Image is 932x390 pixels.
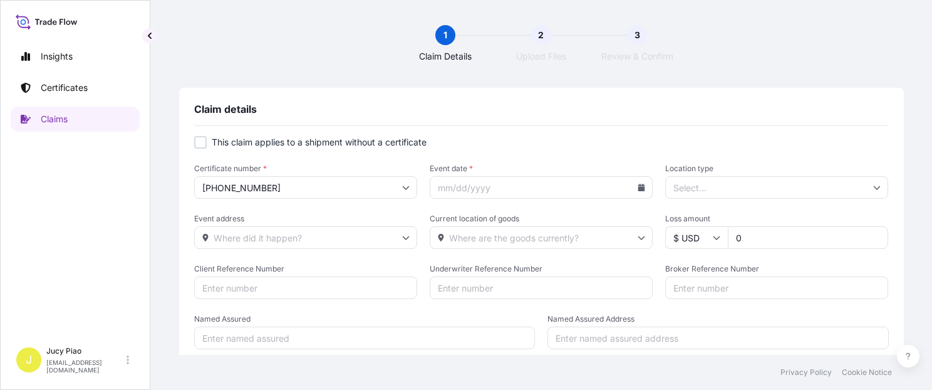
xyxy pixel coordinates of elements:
[419,50,472,63] span: Claim Details
[194,214,417,224] span: Event address
[430,277,653,299] input: Enter number
[11,107,140,132] a: Claims
[194,103,257,115] span: Claim details
[538,29,544,41] span: 2
[665,277,888,299] input: Enter number
[194,327,536,349] input: Enter named assured
[194,314,536,324] span: Named Assured
[547,327,889,349] input: Enter named assured address
[430,164,653,174] span: Event date
[41,113,68,125] p: Claims
[194,277,417,299] input: Enter number
[430,226,653,249] input: Where are the goods currently?
[194,264,417,274] span: Client Reference Number
[26,354,32,366] span: J
[634,29,640,41] span: 3
[547,314,889,324] span: Named Assured Address
[665,264,888,274] span: Broker Reference Number
[41,50,73,63] p: Insights
[41,82,88,94] p: Certificates
[46,359,124,374] p: [EMAIL_ADDRESS][DOMAIN_NAME]
[430,264,653,274] span: Underwriter Reference Number
[780,367,832,377] a: Privacy Policy
[665,214,888,224] span: Loss amount
[11,75,140,100] a: Certificates
[212,136,427,149] p: This claim applies to a shipment without a certificate
[194,176,417,199] input: Select certificate number...
[11,44,140,69] a: Insights
[516,50,566,63] span: Upload Files
[46,346,124,356] p: Jucy Piao
[430,214,653,224] span: Current location of goods
[194,226,417,249] input: Where did it happen?
[665,176,888,199] input: Select...
[443,29,447,41] span: 1
[601,50,673,63] span: Review & Confirm
[194,164,417,174] span: Certificate number
[665,164,888,174] span: Location type
[842,367,892,377] a: Cookie Notice
[430,176,653,199] input: mm/dd/yyyy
